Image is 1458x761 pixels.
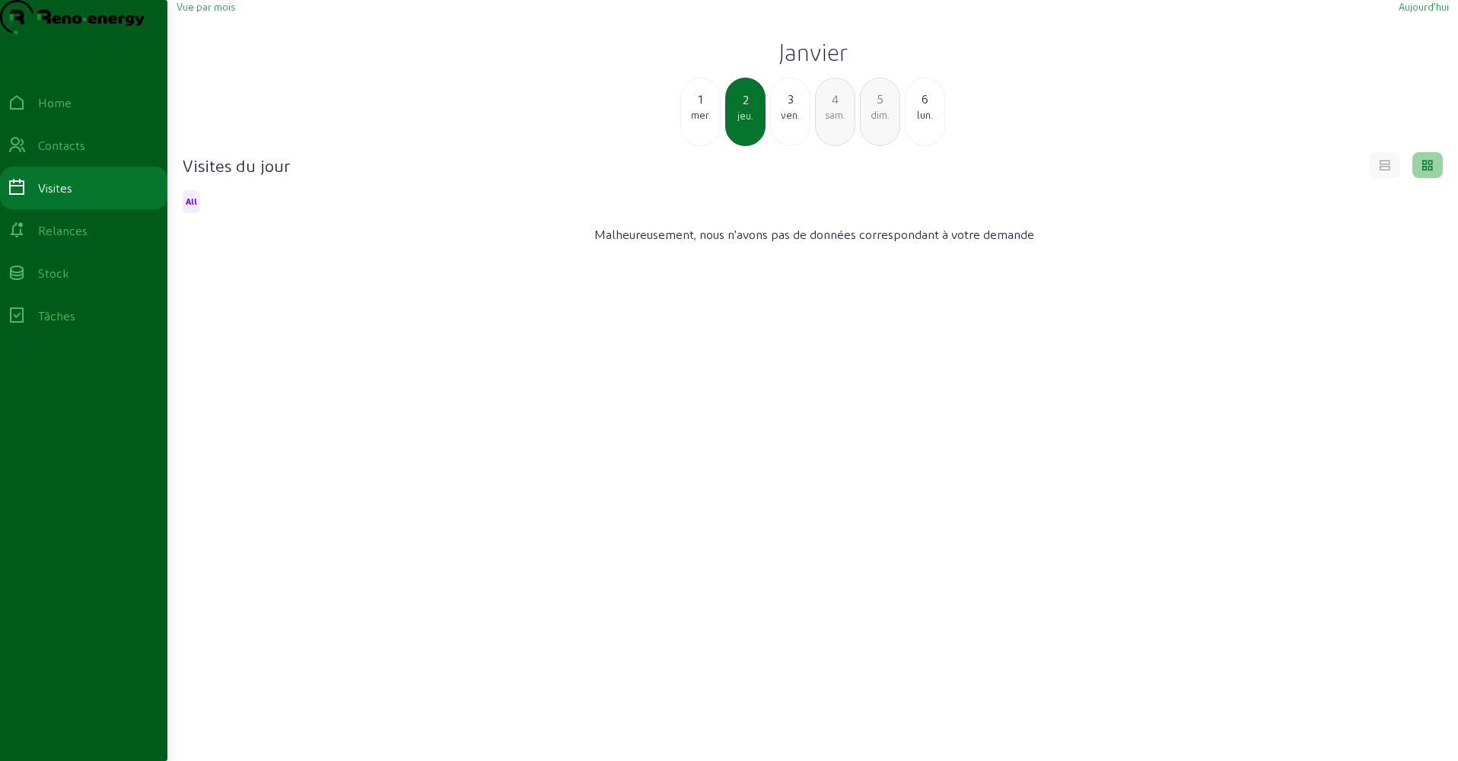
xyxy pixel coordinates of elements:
[183,154,290,176] h4: Visites du jour
[771,90,810,108] div: 3
[816,108,855,122] div: sam.
[906,108,944,122] div: lun.
[681,108,720,122] div: mer.
[38,179,72,197] div: Visites
[771,108,810,122] div: ven.
[38,221,88,240] div: Relances
[594,225,1034,244] span: Malheureusement, nous n'avons pas de données correspondant à votre demande
[186,196,197,207] span: All
[38,136,85,154] div: Contacts
[816,90,855,108] div: 4
[727,109,764,123] div: jeu.
[38,94,72,112] div: Home
[727,91,764,109] div: 2
[177,1,235,12] span: Vue par mois
[906,90,944,108] div: 6
[1399,1,1449,12] span: Aujourd'hui
[861,90,899,108] div: 5
[38,307,75,325] div: Tâches
[681,90,720,108] div: 1
[861,108,899,122] div: dim.
[38,264,69,282] div: Stock
[177,38,1449,65] h2: Janvier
